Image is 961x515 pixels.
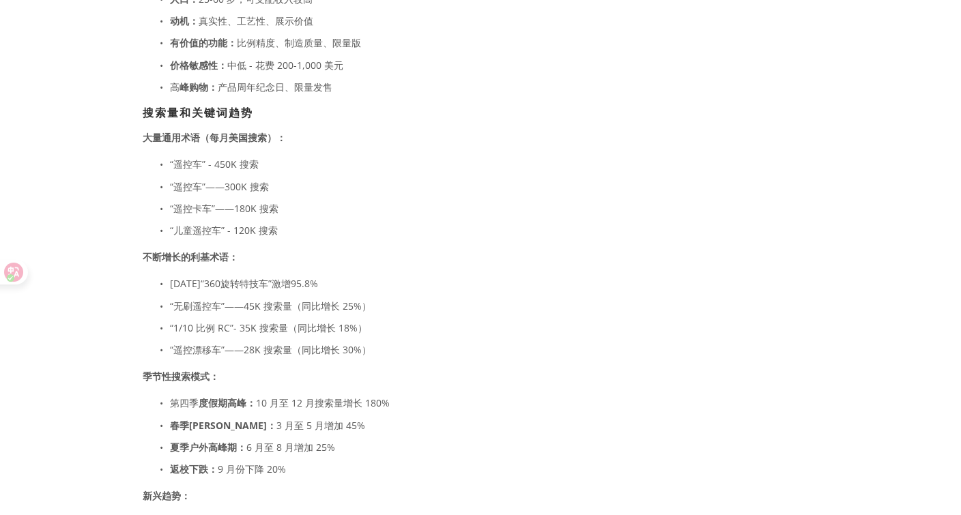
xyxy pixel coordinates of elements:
[170,419,365,432] font: 3 月至 5 月增加 45%
[170,202,278,215] font: “遥控卡车”——180K 搜索
[199,396,256,409] strong: 度假期高峰：
[180,80,218,93] strong: 峰购物：
[170,343,371,356] font: “遥控漂移车”——28K 搜索量（同比增长 30%）
[143,105,253,121] font: 搜索量和关键词趋势
[170,180,269,193] font: “遥控车”——300K 搜索
[143,250,238,263] font: 不断增长的利基术语：
[143,370,219,383] font: 季节性搜索模式：
[170,59,343,72] font: 中低 - 花费 200-1,000 美元
[170,14,199,27] strong: 动机：
[170,224,278,237] font: “儿童遥控车” - 120K 搜索
[170,158,259,171] font: “遥控车” - 450K 搜索
[170,396,390,409] font: 第四季 10 月至 12 月搜索量增长 180%
[170,462,286,475] font: 9 月份下降 20%
[170,462,218,475] strong: 返校下跌：
[170,14,313,27] font: 真实性、工艺性、展示价值
[170,321,367,334] font: “1/10 比例 RC”- 35K 搜索量（同比增长 18%）
[170,299,371,312] font: “无刷遥控车”——45K 搜索量（同比增长 25%）
[170,419,276,432] strong: 春季[PERSON_NAME]：
[170,277,318,290] font: [DATE]“360旋转特技车”激增95.8%
[170,441,246,454] strong: 夏季户外高峰期：
[143,131,286,144] font: 大量通用术语（每月美国搜索）：
[170,59,227,72] strong: 价格敏感性：
[170,36,361,49] font: 比例精度、制造质量、限量版
[170,36,237,49] strong: 有价值的功能：
[170,441,335,454] font: 6 月至 8 月增加 25%
[143,489,190,502] font: 新兴趋势：
[170,80,332,93] font: 高 产品周年纪念日、限量发售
